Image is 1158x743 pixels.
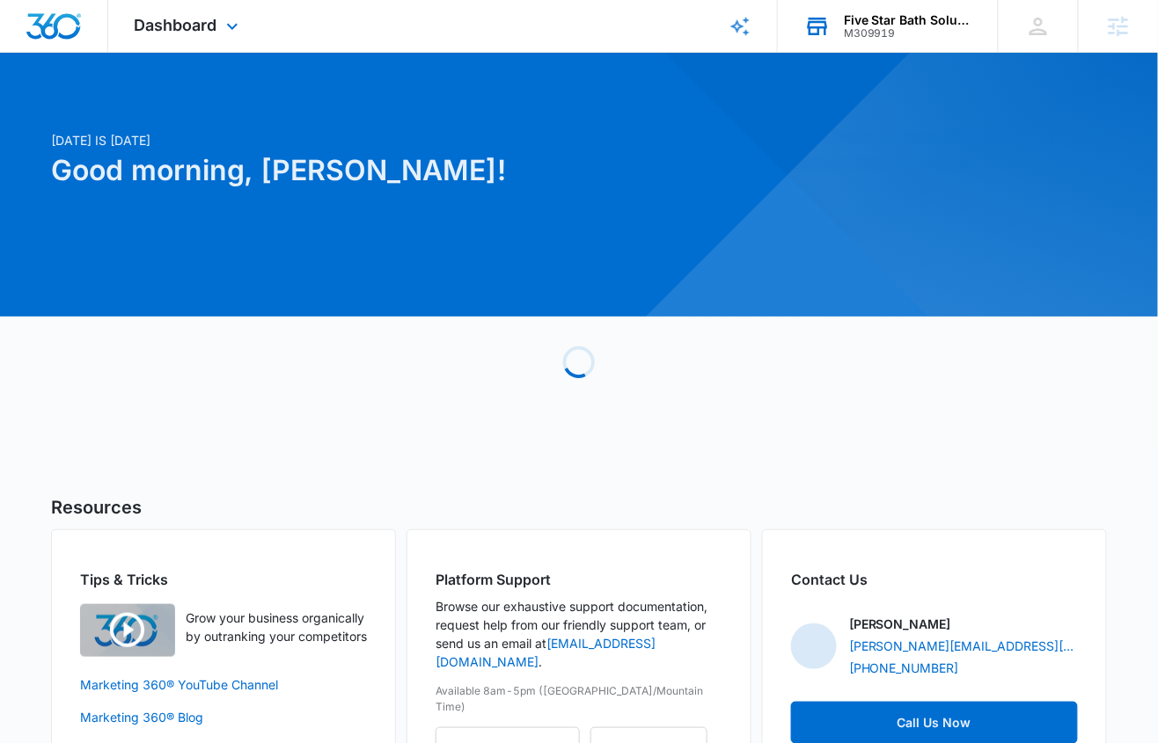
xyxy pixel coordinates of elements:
[186,608,367,645] p: Grow your business organically by outranking your competitors
[80,569,367,590] h2: Tips & Tricks
[436,683,722,715] p: Available 8am-5pm ([GEOGRAPHIC_DATA]/Mountain Time)
[844,27,972,40] div: account id
[791,623,837,669] img: Mike Davin
[791,569,1078,590] h2: Contact Us
[844,13,972,27] div: account name
[80,604,175,657] img: Quick Overview Video
[51,149,748,192] h1: Good morning, [PERSON_NAME]!
[849,637,1078,655] a: [PERSON_NAME][EMAIL_ADDRESS][PERSON_NAME][DOMAIN_NAME]
[436,597,722,671] p: Browse our exhaustive support documentation, request help from our friendly support team, or send...
[849,659,959,677] a: [PHONE_NUMBER]
[51,494,1107,521] h5: Resources
[135,16,217,34] span: Dashboard
[80,675,367,694] a: Marketing 360® YouTube Channel
[436,569,722,590] h2: Platform Support
[80,708,367,726] a: Marketing 360® Blog
[51,131,748,149] p: [DATE] is [DATE]
[849,615,951,633] p: [PERSON_NAME]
